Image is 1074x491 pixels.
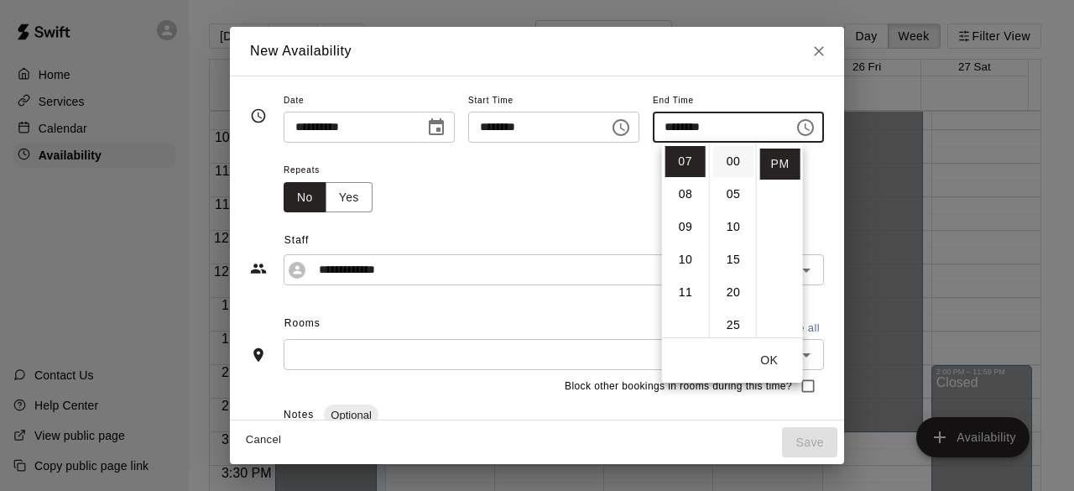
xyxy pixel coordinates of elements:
li: 11 hours [665,277,706,308]
button: No [284,182,326,213]
ul: Select meridiem [756,143,803,337]
span: End Time [653,90,824,112]
div: outlined button group [284,182,373,213]
button: Choose time, selected time is 6:00 PM [604,111,638,144]
button: OK [743,345,796,376]
button: Choose time, selected time is 7:30 PM [789,111,822,144]
li: 10 hours [665,244,706,275]
button: Yes [326,182,373,213]
li: 0 minutes [713,146,753,177]
button: Choose date, selected date is Sep 22, 2025 [420,111,453,144]
svg: Timing [250,107,267,124]
button: Open [795,343,818,367]
span: Block other bookings in rooms during this time? [565,379,792,395]
button: Open [795,259,818,282]
span: Notes [284,409,314,420]
li: 8 hours [665,179,706,210]
span: Optional [324,409,378,421]
li: 15 minutes [713,244,753,275]
button: Close [804,36,834,66]
li: 20 minutes [713,277,753,308]
svg: Rooms [250,347,267,363]
span: Date [284,90,455,112]
h6: New Availability [250,40,352,62]
ul: Select hours [662,143,709,337]
li: PM [760,149,800,180]
li: 10 minutes [713,212,753,243]
span: Start Time [468,90,639,112]
svg: Staff [250,260,267,277]
span: Repeats [284,159,386,182]
ul: Select minutes [709,143,756,337]
li: 25 minutes [713,310,753,341]
span: Staff [284,227,824,254]
li: 5 minutes [713,179,753,210]
button: Cancel [237,427,290,453]
span: Rooms [284,317,321,329]
li: 7 hours [665,146,706,177]
li: 9 hours [665,212,706,243]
